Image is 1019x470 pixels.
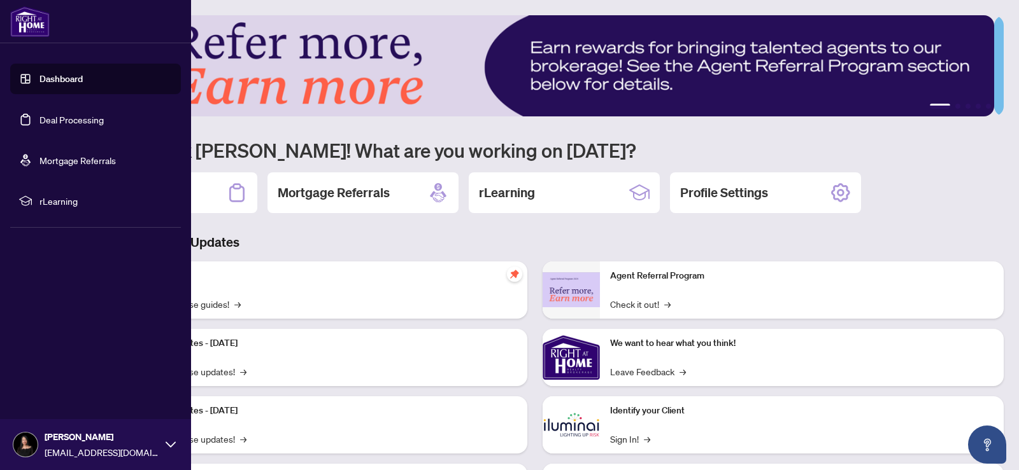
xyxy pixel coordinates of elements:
[976,104,981,109] button: 4
[13,432,38,457] img: Profile Icon
[610,336,994,350] p: We want to hear what you think!
[644,432,650,446] span: →
[278,184,390,202] h2: Mortgage Referrals
[610,297,671,311] a: Check it out!→
[10,6,50,37] img: logo
[240,432,246,446] span: →
[134,404,517,418] p: Platform Updates - [DATE]
[955,104,960,109] button: 2
[610,432,650,446] a: Sign In!→
[479,184,535,202] h2: rLearning
[543,396,600,453] img: Identify your Client
[45,430,159,444] span: [PERSON_NAME]
[966,104,971,109] button: 3
[45,445,159,459] span: [EMAIL_ADDRESS][DOMAIN_NAME]
[240,364,246,378] span: →
[507,266,522,282] span: pushpin
[39,73,83,85] a: Dashboard
[968,425,1006,464] button: Open asap
[39,155,116,166] a: Mortgage Referrals
[680,184,768,202] h2: Profile Settings
[543,272,600,307] img: Agent Referral Program
[610,269,994,283] p: Agent Referral Program
[986,104,991,109] button: 5
[134,269,517,283] p: Self-Help
[610,404,994,418] p: Identify your Client
[930,104,950,109] button: 1
[680,364,686,378] span: →
[610,364,686,378] a: Leave Feedback→
[66,233,1004,251] h3: Brokerage & Industry Updates
[234,297,241,311] span: →
[134,336,517,350] p: Platform Updates - [DATE]
[66,15,994,116] img: Slide 0
[66,138,1004,162] h1: Welcome back [PERSON_NAME]! What are you working on [DATE]?
[664,297,671,311] span: →
[39,114,104,125] a: Deal Processing
[39,194,172,208] span: rLearning
[543,329,600,386] img: We want to hear what you think!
